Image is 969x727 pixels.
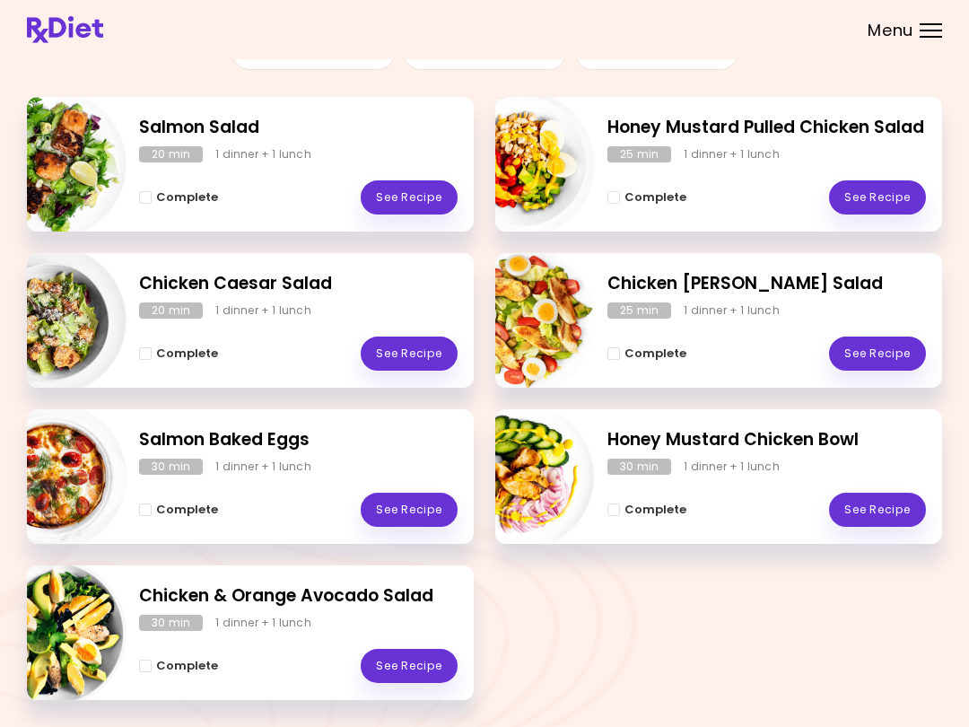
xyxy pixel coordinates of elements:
[868,22,913,39] span: Menu
[361,337,458,371] a: See Recipe - Chicken Caesar Salad
[607,187,686,208] button: Complete - Honey Mustard Pulled Chicken Salad
[446,90,595,239] img: Info - Honey Mustard Pulled Chicken Salad
[684,146,780,162] div: 1 dinner + 1 lunch
[156,503,218,517] span: Complete
[607,427,926,453] h2: Honey Mustard Chicken Bowl
[624,503,686,517] span: Complete
[607,499,686,521] button: Complete - Honey Mustard Chicken Bowl
[139,271,458,297] h2: Chicken Caesar Salad
[607,146,671,162] div: 25 min
[361,649,458,683] a: See Recipe - Chicken & Orange Avocado Salad
[139,115,458,141] h2: Salmon Salad
[139,187,218,208] button: Complete - Salmon Salad
[829,337,926,371] a: See Recipe - Chicken Cobb Salad
[361,180,458,215] a: See Recipe - Salmon Salad
[139,499,218,521] button: Complete - Salmon Baked Eggs
[139,583,458,609] h2: Chicken & Orange Avocado Salad
[215,615,311,631] div: 1 dinner + 1 lunch
[607,302,671,319] div: 25 min
[156,659,218,673] span: Complete
[139,302,203,319] div: 20 min
[829,180,926,215] a: See Recipe - Honey Mustard Pulled Chicken Salad
[139,615,203,631] div: 30 min
[684,459,780,475] div: 1 dinner + 1 lunch
[156,190,218,205] span: Complete
[139,343,218,364] button: Complete - Chicken Caesar Salad
[607,271,926,297] h2: Chicken Cobb Salad
[446,402,595,551] img: Info - Honey Mustard Chicken Bowl
[624,346,686,361] span: Complete
[215,302,311,319] div: 1 dinner + 1 lunch
[607,115,926,141] h2: Honey Mustard Pulled Chicken Salad
[361,493,458,527] a: See Recipe - Salmon Baked Eggs
[624,190,686,205] span: Complete
[139,459,203,475] div: 30 min
[684,302,780,319] div: 1 dinner + 1 lunch
[607,343,686,364] button: Complete - Chicken Cobb Salad
[156,346,218,361] span: Complete
[139,146,203,162] div: 20 min
[139,655,218,677] button: Complete - Chicken & Orange Avocado Salad
[829,493,926,527] a: See Recipe - Honey Mustard Chicken Bowl
[607,459,671,475] div: 30 min
[139,427,458,453] h2: Salmon Baked Eggs
[446,246,595,395] img: Info - Chicken Cobb Salad
[27,16,103,43] img: RxDiet
[215,459,311,475] div: 1 dinner + 1 lunch
[215,146,311,162] div: 1 dinner + 1 lunch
